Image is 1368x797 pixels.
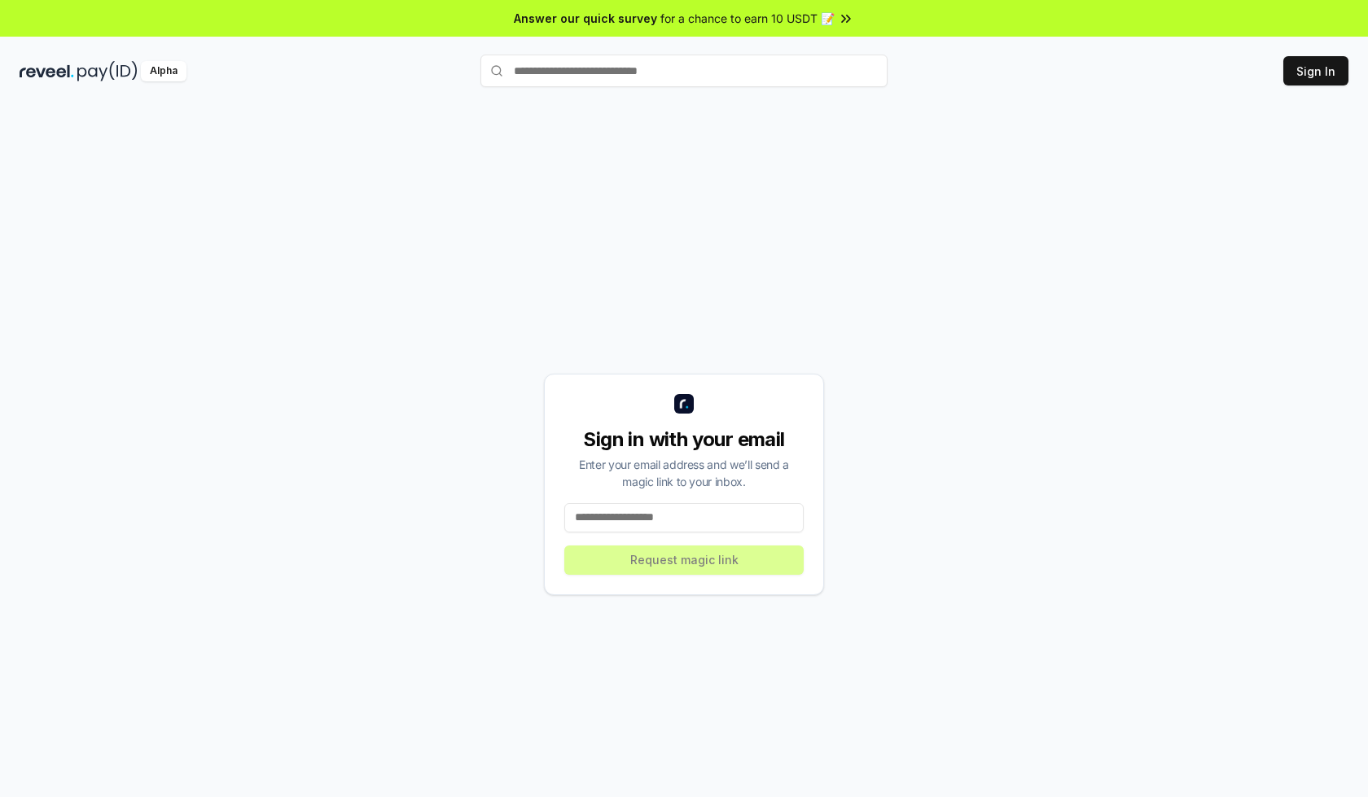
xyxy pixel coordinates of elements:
[20,61,74,81] img: reveel_dark
[564,427,804,453] div: Sign in with your email
[141,61,186,81] div: Alpha
[660,10,835,27] span: for a chance to earn 10 USDT 📝
[674,394,694,414] img: logo_small
[564,456,804,490] div: Enter your email address and we’ll send a magic link to your inbox.
[77,61,138,81] img: pay_id
[1283,56,1348,85] button: Sign In
[514,10,657,27] span: Answer our quick survey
